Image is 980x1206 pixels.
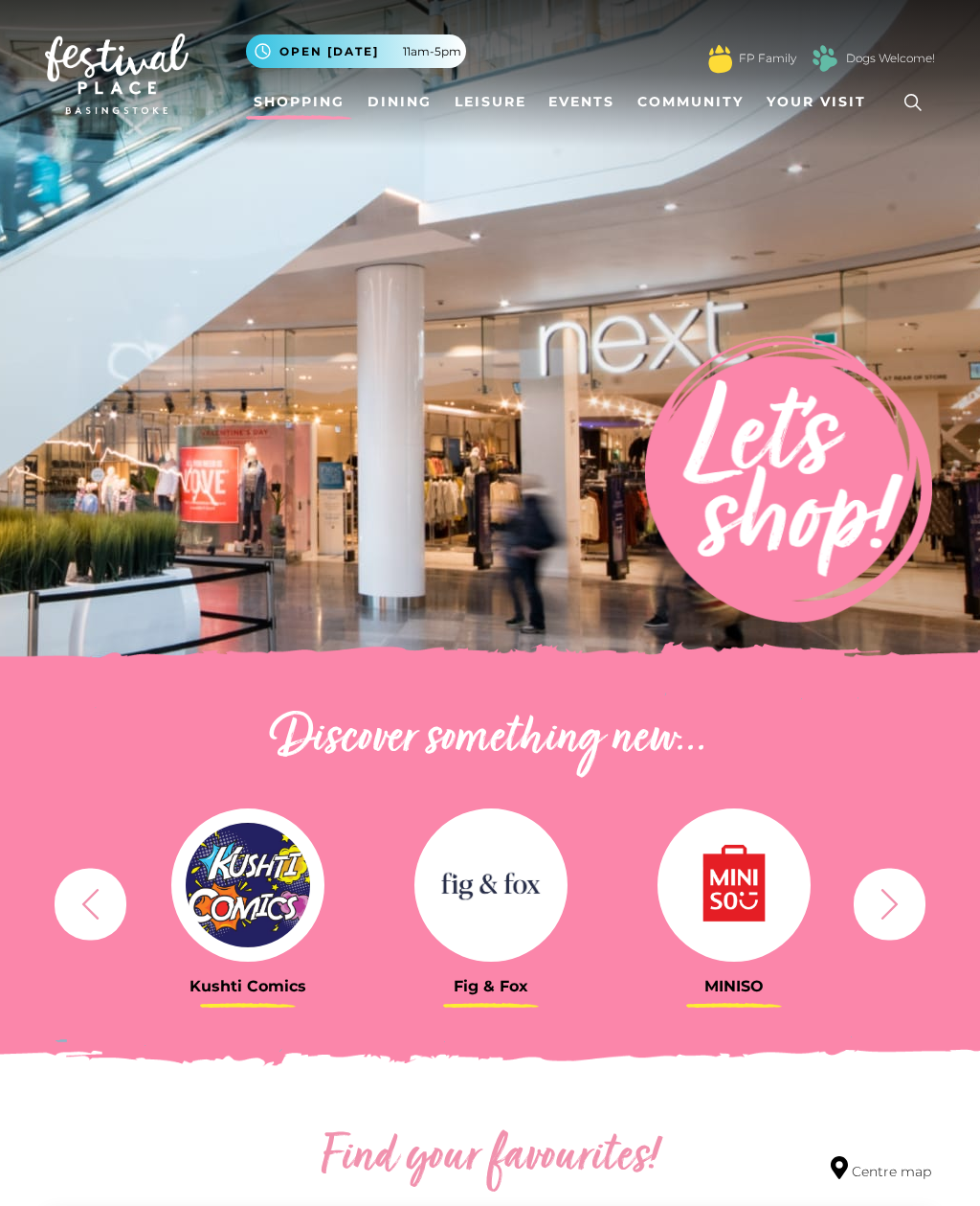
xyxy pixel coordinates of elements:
a: Leisure [447,84,534,120]
a: MINISO [627,808,841,995]
span: Your Visit [767,92,866,112]
a: Centre map [831,1156,931,1182]
h3: Kushti Comics [141,977,355,995]
a: Shopping [246,84,352,120]
h3: Fig & Fox [384,977,598,995]
a: Dining [360,84,439,120]
a: Kushti Comics [141,808,355,995]
button: Open [DATE] 11am-5pm [246,34,466,68]
a: FP Family [739,50,796,67]
a: Your Visit [759,84,883,120]
h2: Discover something new... [45,709,935,770]
a: Events [541,84,622,120]
h2: Find your favourites! [198,1127,782,1189]
h3: MINISO [627,977,841,995]
a: Fig & Fox [384,808,598,995]
a: Dogs Welcome! [846,50,935,67]
span: 11am-5pm [403,43,461,60]
a: Community [630,84,751,120]
img: Festival Place Logo [45,34,189,114]
span: Open [DATE] [279,43,379,60]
